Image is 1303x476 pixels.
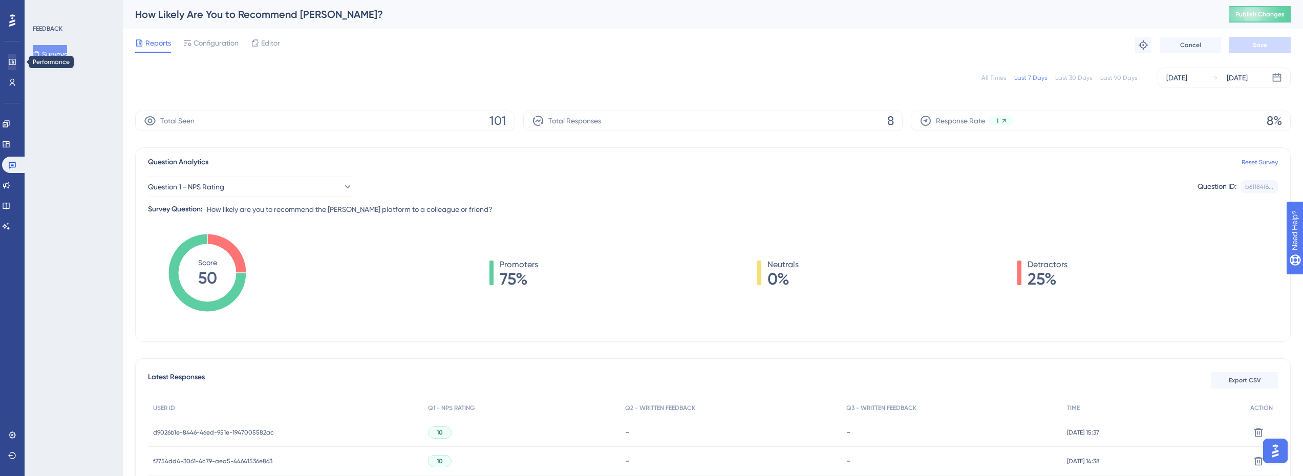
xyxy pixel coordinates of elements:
span: 8% [1267,113,1282,129]
span: How likely are you to recommend the [PERSON_NAME] platform to a colleague or friend? [207,203,493,215]
span: 10 [437,457,443,465]
span: f2754dd4-3061-4c79-aea5-44641536e863 [153,457,272,465]
span: Total Seen [160,115,195,127]
div: Last 7 Days [1014,74,1047,82]
span: 1 [996,117,998,125]
button: Export CSV [1211,372,1278,388]
span: Response Rate [936,115,985,127]
span: Detractors [1028,258,1067,271]
span: [DATE] 14:38 [1067,457,1100,465]
div: - [846,456,1057,466]
tspan: Score [198,258,217,267]
div: All Times [981,74,1006,82]
span: Configuration [194,37,239,49]
div: - [625,427,836,437]
tspan: 50 [198,268,217,288]
div: Survey Question: [148,203,203,215]
span: Question 1 - NPS Rating [148,181,224,193]
div: [DATE] [1227,72,1248,84]
button: Surveys [33,45,67,63]
span: Q2 - WRITTEN FEEDBACK [625,404,695,412]
span: ACTION [1250,404,1273,412]
span: Reports [145,37,171,49]
span: Publish Changes [1235,10,1285,18]
span: Editor [261,37,280,49]
button: Save [1229,37,1291,53]
button: Publish Changes [1229,6,1291,23]
div: Last 90 Days [1100,74,1137,82]
span: 8 [887,113,894,129]
span: USER ID [153,404,175,412]
a: Reset Survey [1242,158,1278,166]
span: Export CSV [1229,376,1261,384]
div: Question ID: [1198,180,1236,193]
span: 101 [489,113,506,129]
span: d9026b1e-8446-46ed-951e-1947005582ac [153,428,274,437]
span: Total Responses [548,115,601,127]
span: Latest Responses [148,371,205,390]
span: Need Help? [24,3,64,15]
button: Cancel [1160,37,1221,53]
button: Question 1 - NPS Rating [148,177,353,197]
span: Neutrals [767,258,799,271]
span: Cancel [1180,41,1201,49]
span: Save [1253,41,1267,49]
span: 0% [767,271,799,287]
span: 10 [437,428,443,437]
span: 75% [500,271,538,287]
span: Promoters [500,258,538,271]
div: b61184f6... [1245,183,1273,191]
div: [DATE] [1166,72,1187,84]
span: Question Analytics [148,156,208,168]
span: TIME [1067,404,1080,412]
iframe: UserGuiding AI Assistant Launcher [1260,436,1291,466]
span: Q1 - NPS RATING [428,404,475,412]
span: Q3 - WRITTEN FEEDBACK [846,404,916,412]
span: 25% [1028,271,1067,287]
div: How Likely Are You to Recommend [PERSON_NAME]? [135,7,1204,21]
div: FEEDBACK [33,25,62,33]
div: - [625,456,836,466]
div: - [846,427,1057,437]
div: Last 30 Days [1055,74,1092,82]
span: [DATE] 15:37 [1067,428,1099,437]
